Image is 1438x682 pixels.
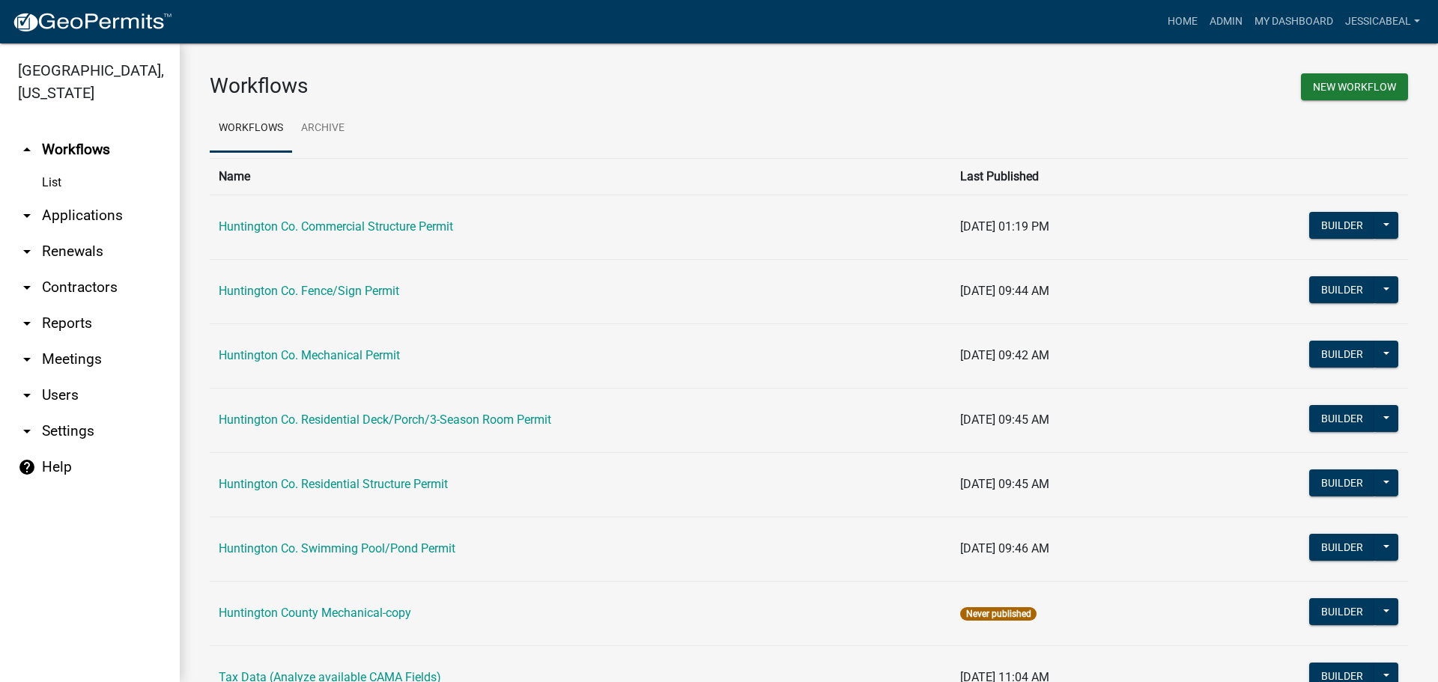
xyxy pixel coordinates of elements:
[18,458,36,476] i: help
[219,606,411,620] a: Huntington County Mechanical-copy
[1309,341,1375,368] button: Builder
[1309,276,1375,303] button: Builder
[18,422,36,440] i: arrow_drop_down
[18,350,36,368] i: arrow_drop_down
[210,73,798,99] h3: Workflows
[960,348,1049,362] span: [DATE] 09:42 AM
[960,607,1036,621] span: Never published
[1309,469,1375,496] button: Builder
[210,158,951,195] th: Name
[219,284,399,298] a: Huntington Co. Fence/Sign Permit
[1162,7,1204,36] a: Home
[18,314,36,332] i: arrow_drop_down
[1204,7,1249,36] a: Admin
[18,386,36,404] i: arrow_drop_down
[951,158,1178,195] th: Last Published
[960,541,1049,555] span: [DATE] 09:46 AM
[1249,7,1339,36] a: My Dashboard
[1309,212,1375,239] button: Builder
[960,284,1049,298] span: [DATE] 09:44 AM
[210,105,292,153] a: Workflows
[292,105,354,153] a: Archive
[219,348,400,362] a: Huntington Co. Mechanical Permit
[1339,7,1426,36] a: JessicaBeal
[219,477,448,491] a: Huntington Co. Residential Structure Permit
[18,141,36,159] i: arrow_drop_up
[960,219,1049,234] span: [DATE] 01:19 PM
[960,412,1049,427] span: [DATE] 09:45 AM
[1309,405,1375,432] button: Builder
[18,278,36,296] i: arrow_drop_down
[219,219,453,234] a: Huntington Co. Commercial Structure Permit
[18,207,36,225] i: arrow_drop_down
[1309,598,1375,625] button: Builder
[1309,534,1375,561] button: Builder
[1301,73,1408,100] button: New Workflow
[960,477,1049,491] span: [DATE] 09:45 AM
[219,541,455,555] a: Huntington Co. Swimming Pool/Pond Permit
[18,243,36,261] i: arrow_drop_down
[219,412,551,427] a: Huntington Co. Residential Deck/Porch/3-Season Room Permit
